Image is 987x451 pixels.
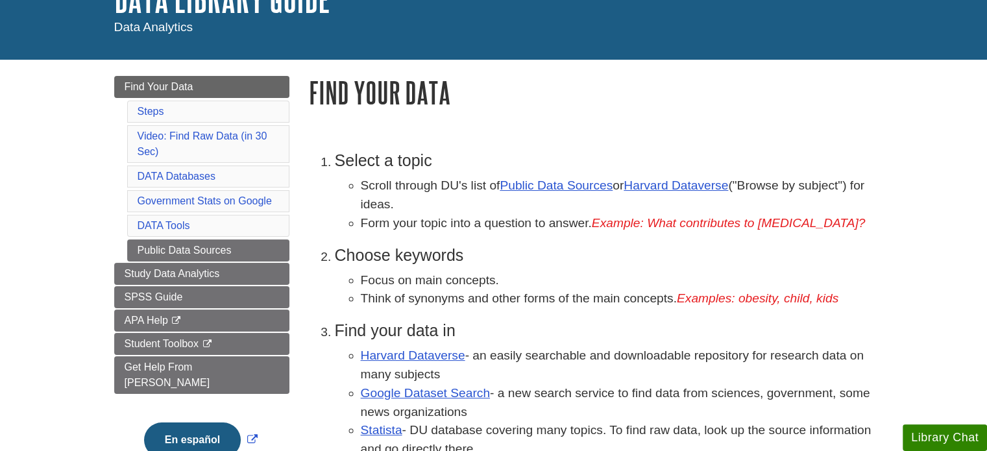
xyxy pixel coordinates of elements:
a: Public Data Sources [127,239,289,262]
h3: Select a topic [335,151,873,170]
a: Government Stats on Google [138,195,272,206]
span: Get Help From [PERSON_NAME] [125,361,210,388]
a: Video: Find Raw Data (in 30 Sec) [138,130,267,157]
a: DATA Databases [138,171,215,182]
li: - a new search service to find data from sciences, government, some news organizations [361,384,873,422]
span: Study Data Analytics [125,268,220,279]
h3: Choose keywords [335,246,873,265]
span: Data Analytics [114,20,193,34]
span: Student Toolbox [125,338,199,349]
a: Find Your Data [114,76,289,98]
a: Statista [361,423,402,437]
li: Form your topic into a question to answer. [361,214,873,233]
em: Example: What contributes to [MEDICAL_DATA]? [592,216,866,230]
li: Scroll through DU's list of or ("Browse by subject") for ideas. [361,177,873,214]
a: Steps [138,106,164,117]
span: Find Your Data [125,81,193,92]
a: Public Data Sources [500,178,613,192]
i: This link opens in a new window [201,340,212,348]
a: Harvard Dataverse [361,348,465,362]
li: Focus on main concepts. [361,271,873,290]
button: Library Chat [903,424,987,451]
a: APA Help [114,310,289,332]
a: Student Toolbox [114,333,289,355]
a: SPSS Guide [114,286,289,308]
h1: Find Your Data [309,76,873,109]
a: Study Data Analytics [114,263,289,285]
li: - an easily searchable and downloadable repository for research data on many subjects [361,347,873,384]
a: Google Dataset Search [361,386,490,400]
em: Examples: obesity, child, kids [677,291,838,305]
span: SPSS Guide [125,291,183,302]
span: APA Help [125,315,168,326]
li: Think of synonyms and other forms of the main concepts. [361,289,873,308]
a: DATA Tools [138,220,190,231]
a: Harvard Dataverse [624,178,728,192]
h3: Find your data in [335,321,873,340]
i: This link opens in a new window [171,317,182,325]
a: Get Help From [PERSON_NAME] [114,356,289,394]
a: Link opens in new window [141,434,261,445]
